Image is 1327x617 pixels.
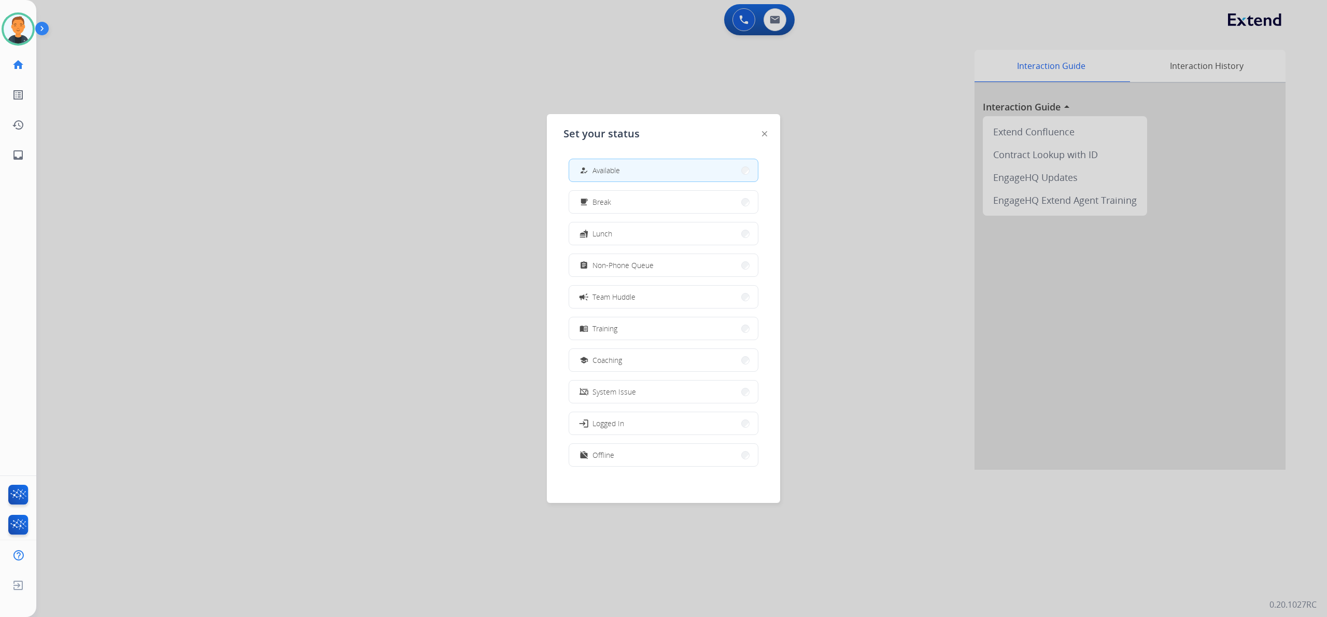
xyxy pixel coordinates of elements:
img: avatar [4,15,33,44]
span: Coaching [592,355,622,366]
mat-icon: inbox [12,149,24,161]
button: Available [569,159,758,181]
mat-icon: school [580,356,588,364]
span: Available [592,165,620,176]
mat-icon: work_off [580,451,588,459]
mat-icon: menu_book [580,324,588,333]
mat-icon: login [578,418,589,428]
span: Non-Phone Queue [592,260,654,271]
span: Set your status [563,127,640,141]
p: 0.20.1027RC [1269,598,1317,611]
button: Lunch [569,222,758,245]
mat-icon: list_alt [12,89,24,101]
img: close-button [762,131,767,136]
mat-icon: phonelink_off [580,387,588,396]
mat-icon: fastfood [580,229,588,238]
button: System Issue [569,381,758,403]
mat-icon: campaign [578,291,589,302]
button: Coaching [569,349,758,371]
span: Team Huddle [592,291,636,302]
mat-icon: free_breakfast [580,198,588,206]
span: Break [592,197,611,207]
span: Lunch [592,228,612,239]
mat-icon: assignment [580,261,588,270]
mat-icon: home [12,59,24,71]
button: Break [569,191,758,213]
button: Non-Phone Queue [569,254,758,276]
span: System Issue [592,386,636,397]
button: Team Huddle [569,286,758,308]
button: Offline [569,444,758,466]
span: Offline [592,450,614,460]
mat-icon: how_to_reg [580,166,588,175]
button: Logged In [569,412,758,434]
button: Training [569,317,758,340]
span: Logged In [592,418,624,429]
span: Training [592,323,617,334]
mat-icon: history [12,119,24,131]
